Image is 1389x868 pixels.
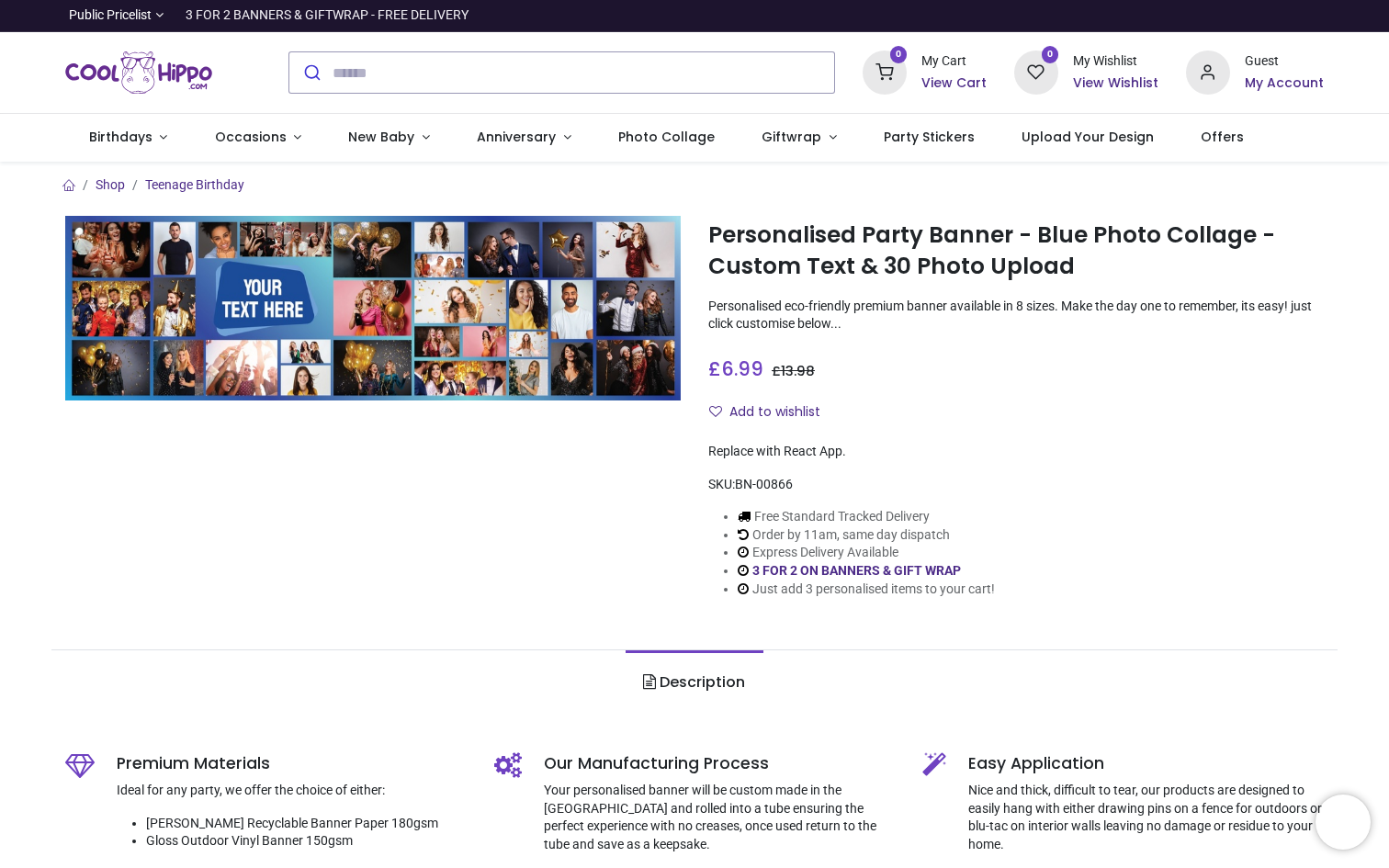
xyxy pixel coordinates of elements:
[191,114,325,162] a: Occasions
[738,508,995,526] li: Free Standard Tracked Delivery
[348,128,414,146] span: New Baby
[762,128,821,146] span: Giftwrap
[1073,52,1158,71] div: My Wishlist
[215,128,287,146] span: Occasions
[890,46,908,63] sup: 0
[65,47,212,98] img: Cool Hippo
[186,6,469,25] div: 3 FOR 2 BANNERS & GIFTWRAP - FREE DELIVERY
[752,563,961,578] a: 3 FOR 2 ON BANNERS & GIFT WRAP
[477,128,556,146] span: Anniversary
[1316,795,1371,850] iframe: Brevo live chat
[65,6,164,25] a: Public Pricelist
[863,64,907,79] a: 0
[708,443,1324,461] div: Replace with React App.
[89,128,152,146] span: Birthdays
[1073,74,1158,93] a: View Wishlist
[618,128,715,146] span: Photo Collage
[544,752,896,775] h5: Our Manufacturing Process
[145,177,244,192] a: Teenage Birthday
[968,782,1324,853] p: Nice and thick, difficult to tear, our products are designed to easily hang with either drawing p...
[453,114,594,162] a: Anniversary
[721,355,763,382] span: 6.99
[772,362,815,380] span: £
[1014,64,1058,79] a: 0
[117,752,467,775] h5: Premium Materials
[708,220,1324,283] h1: Personalised Party Banner - Blue Photo Collage - Custom Text & 30 Photo Upload
[921,52,987,71] div: My Cart
[146,815,467,833] li: [PERSON_NAME] Recyclable Banner Paper 180gsm
[1042,46,1059,63] sup: 0
[146,832,467,851] li: Gloss Outdoor Vinyl Banner 150gsm
[884,128,975,146] span: Party Stickers
[708,397,836,428] button: Add to wishlistAdd to wishlist
[1245,52,1324,71] div: Guest
[709,405,722,418] i: Add to wishlist
[325,114,454,162] a: New Baby
[938,6,1324,25] iframe: Customer reviews powered by Trustpilot
[738,114,860,162] a: Giftwrap
[708,298,1324,333] p: Personalised eco-friendly premium banner available in 8 sizes. Make the day one to remember, its ...
[708,355,763,382] span: £
[1245,74,1324,93] a: My Account
[708,476,1324,494] div: SKU:
[738,581,995,599] li: Just add 3 personalised items to your cart!
[69,6,152,25] span: Public Pricelist
[735,477,793,491] span: BN-00866
[626,650,762,715] a: Description
[117,782,467,800] p: Ideal for any party, we offer the choice of either:
[738,544,995,562] li: Express Delivery Available
[544,782,896,853] p: Your personalised banner will be custom made in the [GEOGRAPHIC_DATA] and rolled into a tube ensu...
[96,177,125,192] a: Shop
[1201,128,1244,146] span: Offers
[781,362,815,380] span: 13.98
[65,47,212,98] a: Logo of Cool Hippo
[1022,128,1154,146] span: Upload Your Design
[921,74,987,93] a: View Cart
[738,526,995,545] li: Order by 11am, same day dispatch
[289,52,333,93] button: Submit
[65,216,681,400] img: Personalised Party Banner - Blue Photo Collage - Custom Text & 30 Photo Upload
[65,114,191,162] a: Birthdays
[968,752,1324,775] h5: Easy Application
